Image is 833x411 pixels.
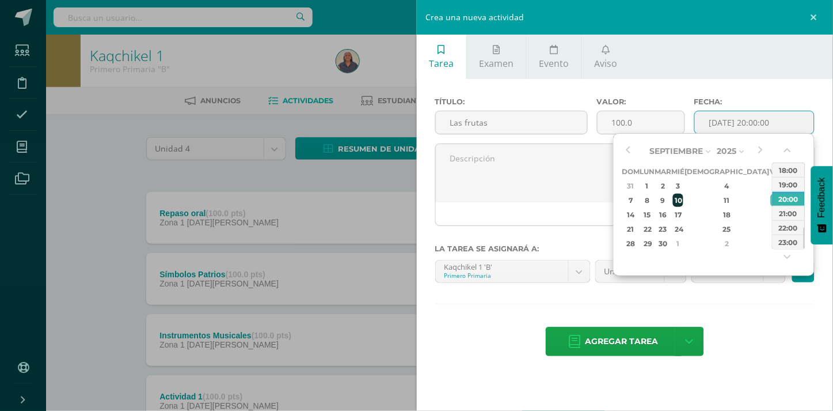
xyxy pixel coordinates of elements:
[773,235,805,249] div: 23:00
[695,111,814,134] input: Fecha de entrega
[435,97,588,106] label: Título:
[771,194,781,207] div: 12
[436,111,587,134] input: Título
[771,208,781,221] div: 19
[656,208,670,221] div: 16
[773,220,805,235] div: 22:00
[673,223,683,236] div: 24
[641,208,653,221] div: 15
[693,179,761,193] div: 4
[817,178,827,218] span: Feedback
[429,57,454,70] span: Tarea
[694,97,815,106] label: Fecha:
[771,237,781,250] div: 3
[641,179,653,193] div: 1
[624,179,638,193] div: 31
[773,206,805,220] div: 21:00
[693,237,761,250] div: 2
[656,179,670,193] div: 2
[656,194,670,207] div: 9
[640,164,655,179] th: Lun
[624,194,638,207] div: 7
[435,244,815,253] label: La tarea se asignará a:
[479,57,514,70] span: Examen
[656,237,670,250] div: 30
[673,237,683,250] div: 1
[673,208,683,221] div: 17
[771,223,781,236] div: 26
[467,35,526,79] a: Examen
[595,57,618,70] span: Aviso
[598,111,684,134] input: Puntos máximos
[773,177,805,191] div: 19:00
[417,35,466,79] a: Tarea
[641,237,653,250] div: 29
[672,164,685,179] th: Mié
[770,164,783,179] th: Vie
[811,166,833,244] button: Feedback - Mostrar encuesta
[624,223,638,236] div: 21
[604,261,656,282] span: Unidad 4
[673,194,683,207] div: 10
[655,164,672,179] th: Mar
[673,179,683,193] div: 3
[641,223,653,236] div: 22
[693,194,761,207] div: 11
[622,164,640,179] th: Dom
[773,163,805,177] div: 18:00
[771,179,781,193] div: 5
[624,237,638,250] div: 28
[582,35,630,79] a: Aviso
[444,261,560,272] div: Kaqchikel 1 'B'
[773,191,805,206] div: 20:00
[624,208,638,221] div: 14
[693,223,761,236] div: 25
[436,261,590,282] a: Kaqchikel 1 'B'Primero Primaria
[585,327,659,356] span: Agregar tarea
[539,57,569,70] span: Evento
[650,146,703,156] span: Septiembre
[596,261,686,282] a: Unidad 4
[693,208,761,221] div: 18
[527,35,581,79] a: Evento
[444,272,560,280] div: Primero Primaria
[685,164,770,179] th: [DEMOGRAPHIC_DATA]
[641,194,653,207] div: 8
[717,146,737,156] span: 2025
[656,223,670,236] div: 23
[597,97,685,106] label: Valor:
